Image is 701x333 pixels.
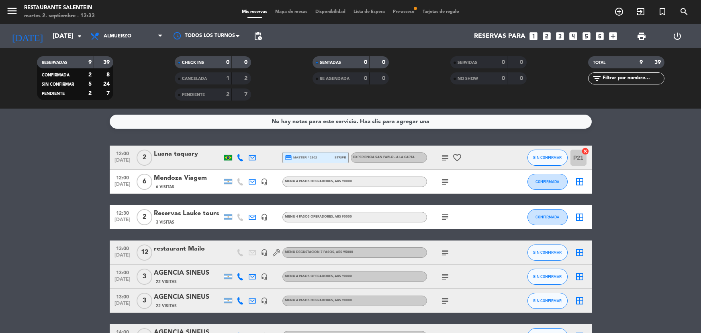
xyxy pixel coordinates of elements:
[285,215,352,218] span: Menu 4 pasos operadores
[575,248,585,257] i: border_all
[6,5,18,17] i: menu
[440,296,450,306] i: subject
[533,298,562,303] span: SIN CONFIRMAR
[42,61,67,65] span: RESERVADAS
[364,76,367,81] strong: 0
[527,293,568,309] button: SIN CONFIRMAR
[137,150,152,166] span: 2
[182,61,204,65] span: CHECK INS
[542,31,552,41] i: looks_two
[320,77,349,81] span: RE AGENDADA
[112,277,133,286] span: [DATE]
[311,10,349,14] span: Disponibilidad
[272,117,429,126] div: No hay notas para este servicio. Haz clic para agregar una
[575,272,585,282] i: border_all
[137,269,152,285] span: 3
[88,72,92,78] strong: 2
[440,248,450,257] i: subject
[575,296,585,306] i: border_all
[285,299,352,302] span: Menu 4 pasos operadores
[382,76,387,81] strong: 0
[602,74,664,83] input: Filtrar por nombre...
[137,209,152,225] span: 2
[382,60,387,65] strong: 0
[285,275,352,278] span: Menu 4 pasos operadores
[182,93,205,97] span: Pendiente
[137,293,152,309] span: 3
[640,60,643,65] strong: 9
[527,174,568,190] button: CONFIRMADA
[24,12,95,20] div: martes 2. septiembre - 13:33
[156,219,174,226] span: 3 Visitas
[226,60,229,65] strong: 0
[440,153,450,162] i: subject
[452,153,462,162] i: favorite_border
[595,31,605,41] i: looks_6
[6,27,49,45] i: [DATE]
[581,147,589,155] i: cancel
[156,303,177,309] span: 22 Visitas
[568,31,578,41] i: looks_4
[502,76,505,81] strong: 0
[679,7,689,16] i: search
[533,250,562,255] span: SIN CONFIRMAR
[333,275,352,278] span: , ARS 90000
[88,60,92,65] strong: 9
[154,173,222,183] div: Mendoza Viagem
[533,274,562,279] span: SIN CONFIRMAR
[520,60,525,65] strong: 0
[103,60,111,65] strong: 39
[333,215,352,218] span: , ARS 90000
[112,148,133,158] span: 12:00
[112,243,133,253] span: 13:00
[226,92,229,97] strong: 2
[261,297,268,304] i: headset_mic
[244,76,249,81] strong: 2
[112,158,133,167] span: [DATE]
[440,272,450,282] i: subject
[335,155,346,160] span: stripe
[103,81,111,87] strong: 24
[137,245,152,261] span: 12
[6,5,18,20] button: menu
[112,301,133,310] span: [DATE]
[527,245,568,261] button: SIN CONFIRMAR
[658,7,667,16] i: turned_in_not
[112,253,133,262] span: [DATE]
[535,179,559,184] span: CONFIRMADA
[520,76,525,81] strong: 0
[285,154,292,161] i: credit_card
[364,60,367,65] strong: 0
[575,177,585,187] i: border_all
[271,10,311,14] span: Mapa de mesas
[502,60,505,65] strong: 0
[320,61,341,65] span: SENTADAS
[112,173,133,182] span: 12:00
[581,31,592,41] i: looks_5
[42,73,69,77] span: CONFIRMADA
[660,24,695,48] div: LOG OUT
[261,249,268,256] i: headset_mic
[137,174,152,190] span: 6
[261,178,268,185] i: headset_mic
[285,251,353,254] span: MENU DEGUSTACION 7 PASOS
[261,273,268,280] i: headset_mic
[112,292,133,301] span: 13:00
[261,214,268,221] i: headset_mic
[474,33,525,40] span: Reservas para
[24,4,95,12] div: Restaurante Salentein
[226,76,229,81] strong: 1
[413,6,418,11] span: fiber_manual_record
[419,10,463,14] span: Tarjetas de regalo
[106,90,111,96] strong: 7
[527,150,568,166] button: SIN CONFIRMAR
[636,7,646,16] i: exit_to_app
[154,149,222,159] div: Luana taquary
[533,155,562,160] span: SIN CONFIRMAR
[285,180,352,183] span: Menu 4 pasos operadores
[527,269,568,285] button: SIN CONFIRMAR
[440,212,450,222] i: subject
[154,208,222,219] div: Reservas Lauke tours
[637,31,646,41] span: print
[333,299,352,302] span: , ARS 90000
